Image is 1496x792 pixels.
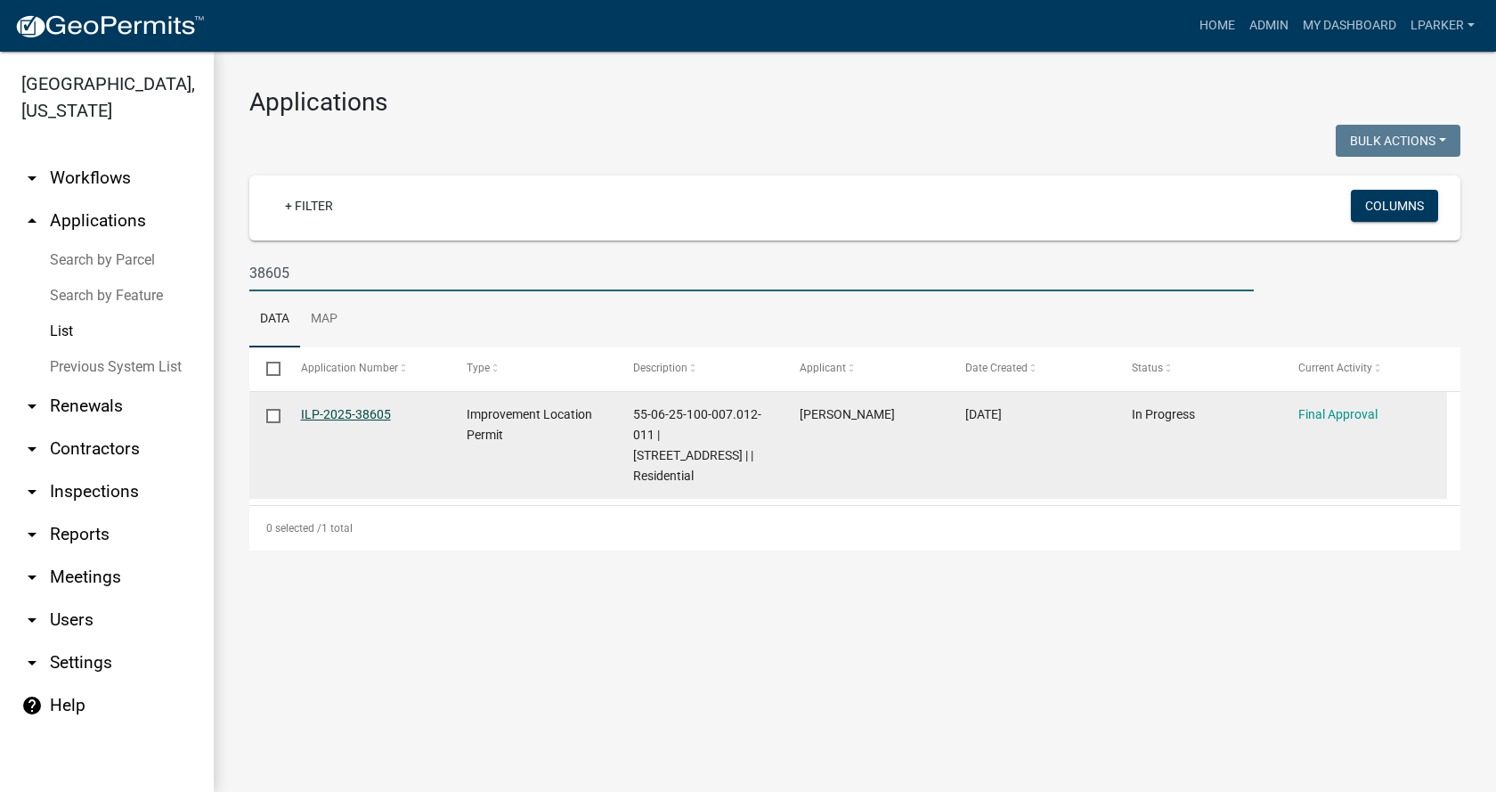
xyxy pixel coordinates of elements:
[21,524,43,545] i: arrow_drop_down
[782,347,948,390] datatable-header-cell: Applicant
[21,167,43,189] i: arrow_drop_down
[283,347,450,390] datatable-header-cell: Application Number
[633,362,687,374] span: Description
[1298,362,1372,374] span: Current Activity
[21,695,43,716] i: help
[965,407,1002,421] span: 09/09/2025
[21,396,43,417] i: arrow_drop_down
[800,362,846,374] span: Applicant
[21,438,43,460] i: arrow_drop_down
[1298,407,1378,421] a: Final Approval
[21,481,43,502] i: arrow_drop_down
[300,291,348,348] a: Map
[467,362,490,374] span: Type
[616,347,783,390] datatable-header-cell: Description
[1336,125,1460,157] button: Bulk Actions
[301,362,398,374] span: Application Number
[450,347,616,390] datatable-header-cell: Type
[800,407,895,421] span: Michael Duke
[1351,190,1438,222] button: Columns
[21,652,43,674] i: arrow_drop_down
[301,407,391,421] a: ILP-2025-38605
[21,210,43,232] i: arrow_drop_up
[1242,9,1296,43] a: Admin
[249,291,300,348] a: Data
[1115,347,1281,390] datatable-header-cell: Status
[21,609,43,631] i: arrow_drop_down
[1281,347,1447,390] datatable-header-cell: Current Activity
[1132,407,1195,421] span: In Progress
[249,87,1460,118] h3: Applications
[266,522,321,535] span: 0 selected /
[21,567,43,588] i: arrow_drop_down
[249,255,1254,291] input: Search for applications
[965,362,1028,374] span: Date Created
[1132,362,1163,374] span: Status
[1192,9,1242,43] a: Home
[467,407,592,442] span: Improvement Location Permit
[249,347,283,390] datatable-header-cell: Select
[1403,9,1482,43] a: lparker
[633,407,761,482] span: 55-06-25-100-007.012-011 | 8635 Auburn Ridge, Martinsville, IN 46151 | | Residential
[249,506,1460,551] div: 1 total
[1296,9,1403,43] a: My Dashboard
[948,347,1115,390] datatable-header-cell: Date Created
[271,190,347,222] a: + Filter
